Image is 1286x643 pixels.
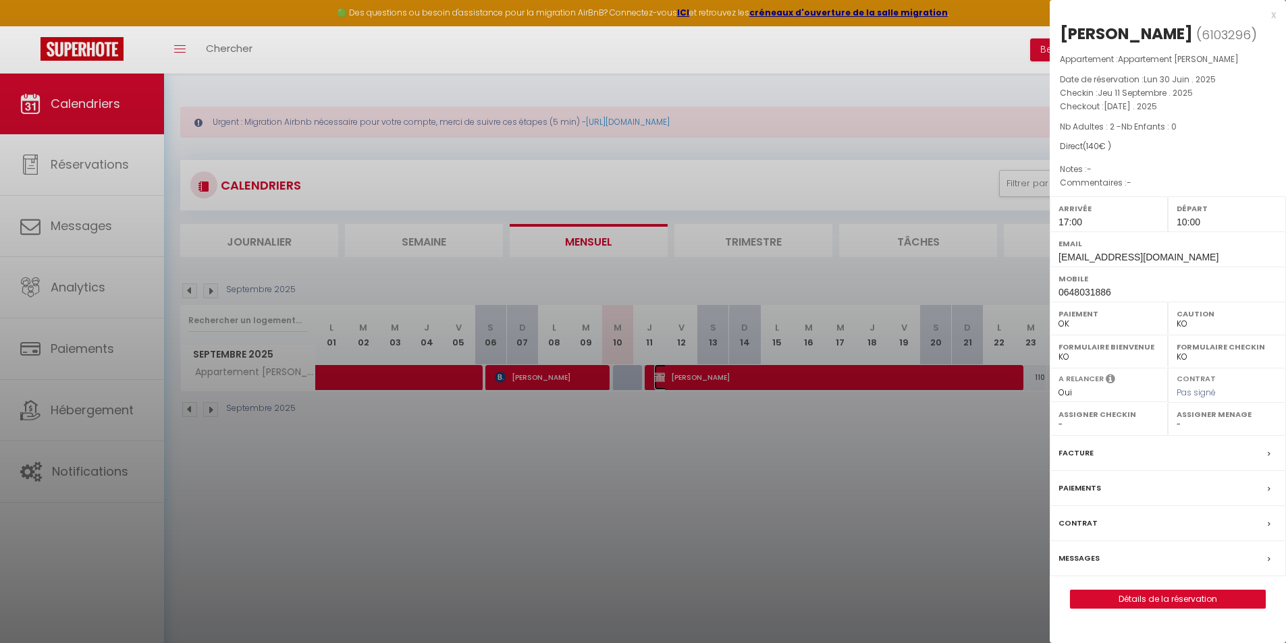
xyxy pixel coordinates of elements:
[1177,202,1277,215] label: Départ
[1127,177,1131,188] span: -
[1059,202,1159,215] label: Arrivée
[1060,140,1276,153] div: Direct
[1059,307,1159,320] label: Paiement
[1059,373,1104,385] label: A relancer
[1059,408,1159,421] label: Assigner Checkin
[1059,551,1100,565] label: Messages
[1144,74,1216,85] span: Lun 30 Juin . 2025
[1177,307,1277,320] label: Caution
[1196,25,1257,44] span: ( )
[1104,101,1157,112] span: [DATE] . 2025
[1060,86,1276,100] p: Checkin :
[1177,373,1216,382] label: Contrat
[1060,176,1276,190] p: Commentaires :
[1177,387,1216,398] span: Pas signé
[1059,516,1098,530] label: Contrat
[1060,100,1276,113] p: Checkout :
[11,5,51,46] button: Ouvrir le widget de chat LiveChat
[1059,287,1111,298] span: 0648031886
[1177,340,1277,354] label: Formulaire Checkin
[1177,217,1200,227] span: 10:00
[1060,163,1276,176] p: Notes :
[1050,7,1276,23] div: x
[1059,217,1082,227] span: 17:00
[1071,590,1265,608] a: Détails de la réservation
[1059,340,1159,354] label: Formulaire Bienvenue
[1083,140,1111,152] span: ( € )
[1098,87,1193,99] span: Jeu 11 Septembre . 2025
[1177,408,1277,421] label: Assigner Menage
[1106,373,1115,388] i: Sélectionner OUI si vous souhaiter envoyer les séquences de messages post-checkout
[1086,140,1099,152] span: 140
[1070,590,1266,609] button: Détails de la réservation
[1121,121,1177,132] span: Nb Enfants : 0
[1059,481,1101,495] label: Paiements
[1059,252,1218,262] span: [EMAIL_ADDRESS][DOMAIN_NAME]
[1060,53,1276,66] p: Appartement :
[1059,446,1094,460] label: Facture
[1060,121,1177,132] span: Nb Adultes : 2 -
[1059,272,1277,285] label: Mobile
[1059,237,1277,250] label: Email
[1060,23,1193,45] div: [PERSON_NAME]
[1060,73,1276,86] p: Date de réservation :
[1202,26,1251,43] span: 6103296
[1118,53,1239,65] span: Appartement [PERSON_NAME]
[1087,163,1092,175] span: -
